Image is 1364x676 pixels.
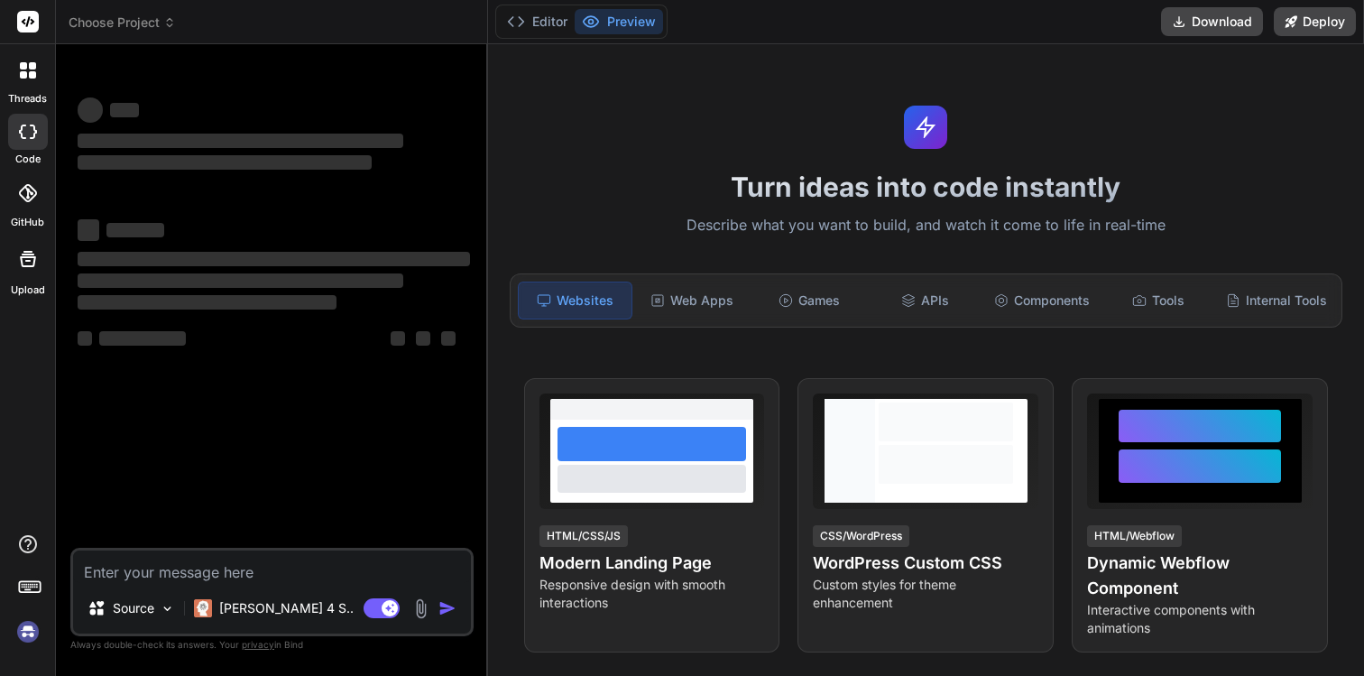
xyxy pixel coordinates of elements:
[1274,7,1356,36] button: Deploy
[78,97,103,123] span: ‌
[1087,601,1313,637] p: Interactive components with animations
[78,331,92,346] span: ‌
[11,282,45,298] label: Upload
[219,599,354,617] p: [PERSON_NAME] 4 S..
[575,9,663,34] button: Preview
[539,525,628,547] div: HTML/CSS/JS
[78,219,99,241] span: ‌
[78,134,403,148] span: ‌
[78,155,372,170] span: ‌
[438,599,456,617] img: icon
[1087,525,1182,547] div: HTML/Webflow
[1161,7,1263,36] button: Download
[813,551,1038,576] h4: WordPress Custom CSS
[8,91,47,106] label: threads
[391,331,405,346] span: ‌
[78,252,470,266] span: ‌
[869,282,982,319] div: APIs
[986,282,1099,319] div: Components
[813,576,1038,612] p: Custom styles for theme enhancement
[410,598,431,619] img: attachment
[539,576,765,612] p: Responsive design with smooth interactions
[1087,551,1313,601] h4: Dynamic Webflow Component
[113,599,154,617] p: Source
[500,9,575,34] button: Editor
[13,616,43,647] img: signin
[1102,282,1215,319] div: Tools
[242,639,274,650] span: privacy
[518,282,632,319] div: Websites
[99,331,186,346] span: ‌
[110,103,139,117] span: ‌
[78,295,336,310] span: ‌
[441,331,456,346] span: ‌
[813,525,909,547] div: CSS/WordPress
[194,599,212,617] img: Claude 4 Sonnet
[70,636,474,653] p: Always double-check its answers. Your in Bind
[416,331,430,346] span: ‌
[1219,282,1334,319] div: Internal Tools
[78,273,403,288] span: ‌
[69,14,176,32] span: Choose Project
[752,282,865,319] div: Games
[499,171,1354,203] h1: Turn ideas into code instantly
[11,215,44,230] label: GitHub
[636,282,749,319] div: Web Apps
[160,601,175,616] img: Pick Models
[106,223,164,237] span: ‌
[539,551,765,576] h4: Modern Landing Page
[15,152,41,167] label: code
[499,214,1354,237] p: Describe what you want to build, and watch it come to life in real-time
